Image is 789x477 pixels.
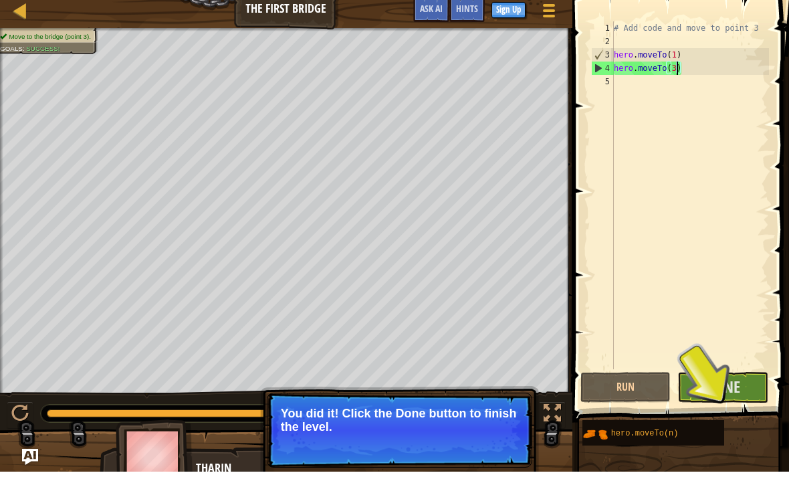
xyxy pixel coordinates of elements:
button: Show game menu [532,3,566,34]
span: Done [705,381,740,403]
span: hero.moveTo(n) [611,434,679,444]
button: Toggle fullscreen [539,407,566,434]
span: Move to the bridge (point 3). [9,38,91,45]
button: ⌘ + P: Play [7,407,33,434]
div: 2 [591,40,614,54]
span: Hints [456,7,478,20]
img: portrait.png [582,427,608,452]
button: Ask AI [22,454,38,470]
span: Success! [26,50,60,58]
div: 4 [592,67,614,80]
div: 1 [591,27,614,40]
span: Ask AI [420,7,443,20]
div: 5 [591,80,614,94]
button: Done [677,377,768,408]
span: : [23,50,26,58]
button: Sign Up [491,7,526,23]
div: 3 [592,54,614,67]
button: Ask AI [413,3,449,27]
button: Run [580,377,671,408]
p: You did it! Click the Done button to finish the level. [281,412,518,439]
